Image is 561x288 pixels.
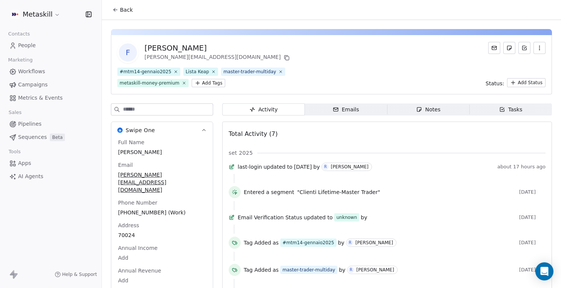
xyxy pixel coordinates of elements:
[23,9,52,19] span: Metaskill
[304,214,333,221] span: updated to
[119,43,137,62] span: F
[350,267,352,273] div: R
[120,80,180,86] div: metaskill-money-premium
[62,271,97,277] span: Help & Support
[120,68,171,75] div: #mtm14-gennaio2025
[324,164,327,170] div: R
[535,262,553,280] div: Open Intercom Messenger
[331,164,369,169] div: [PERSON_NAME]
[357,267,394,273] div: [PERSON_NAME]
[6,92,95,104] a: Metrics & Events
[6,170,95,183] a: AI Agents
[519,267,546,273] span: [DATE]
[186,68,209,75] div: Lista Keap
[5,54,36,66] span: Marketing
[18,172,43,180] span: AI Agents
[117,222,141,229] span: Address
[229,149,253,157] span: set 2025
[120,6,133,14] span: Back
[18,94,63,102] span: Metrics & Events
[18,120,41,128] span: Pipelines
[349,240,351,246] div: R
[416,106,440,114] div: Notes
[55,271,97,277] a: Help & Support
[339,266,345,274] span: by
[497,164,546,170] span: about 17 hours ago
[117,244,159,252] span: Annual Income
[111,122,213,139] button: Swipe OneSwipe One
[50,134,65,141] span: Beta
[294,163,312,171] span: [DATE]
[144,53,291,62] div: [PERSON_NAME][EMAIL_ADDRESS][DOMAIN_NAME]
[361,214,367,221] span: by
[244,266,271,274] span: Tag Added
[297,188,380,196] span: "Clienti Lifetime-Master Trader"
[118,209,206,216] span: [PHONE_NUMBER] (Work)
[519,240,546,246] span: [DATE]
[5,107,25,118] span: Sales
[333,106,359,114] div: Emails
[117,161,134,169] span: Email
[11,10,20,19] img: AVATAR%20METASKILL%20-%20Colori%20Positivo.png
[118,148,206,156] span: [PERSON_NAME]
[314,163,320,171] span: by
[117,128,123,133] img: Swipe One
[6,157,95,169] a: Apps
[108,3,137,17] button: Back
[5,28,33,40] span: Contacts
[244,239,271,246] span: Tag Added
[18,81,48,89] span: Campaigns
[6,131,95,143] a: SequencesBeta
[244,188,294,196] span: Entered a segment
[118,231,206,239] span: 70024
[6,118,95,130] a: Pipelines
[273,239,279,246] span: as
[5,146,24,157] span: Tools
[229,130,278,137] span: Total Activity (7)
[6,39,95,52] a: People
[238,214,302,221] span: Email Verification Status
[117,267,163,274] span: Annual Revenue
[192,79,226,87] button: Add Tags
[507,78,546,87] button: Add Status
[283,239,334,246] div: #mtm14-gennaio2025
[283,266,335,273] div: master-trader-multiday
[144,43,291,53] div: [PERSON_NAME]
[355,240,393,245] div: [PERSON_NAME]
[338,239,344,246] span: by
[499,106,523,114] div: Tasks
[118,254,206,262] span: Add
[18,68,45,75] span: Workflows
[273,266,279,274] span: as
[18,159,31,167] span: Apps
[337,214,357,221] div: unknown
[126,126,155,134] span: Swipe One
[117,139,146,146] span: Full Name
[18,133,47,141] span: Sequences
[6,79,95,91] a: Campaigns
[223,68,276,75] div: master-trader-multiday
[238,163,262,171] span: last-login
[9,8,62,21] button: Metaskill
[6,65,95,78] a: Workflows
[118,171,206,194] span: [PERSON_NAME][EMAIL_ADDRESS][DOMAIN_NAME]
[117,199,159,206] span: Phone Number
[118,277,206,284] span: Add
[486,80,504,87] span: Status:
[18,42,36,49] span: People
[519,214,546,220] span: [DATE]
[519,189,546,195] span: [DATE]
[263,163,292,171] span: updated to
